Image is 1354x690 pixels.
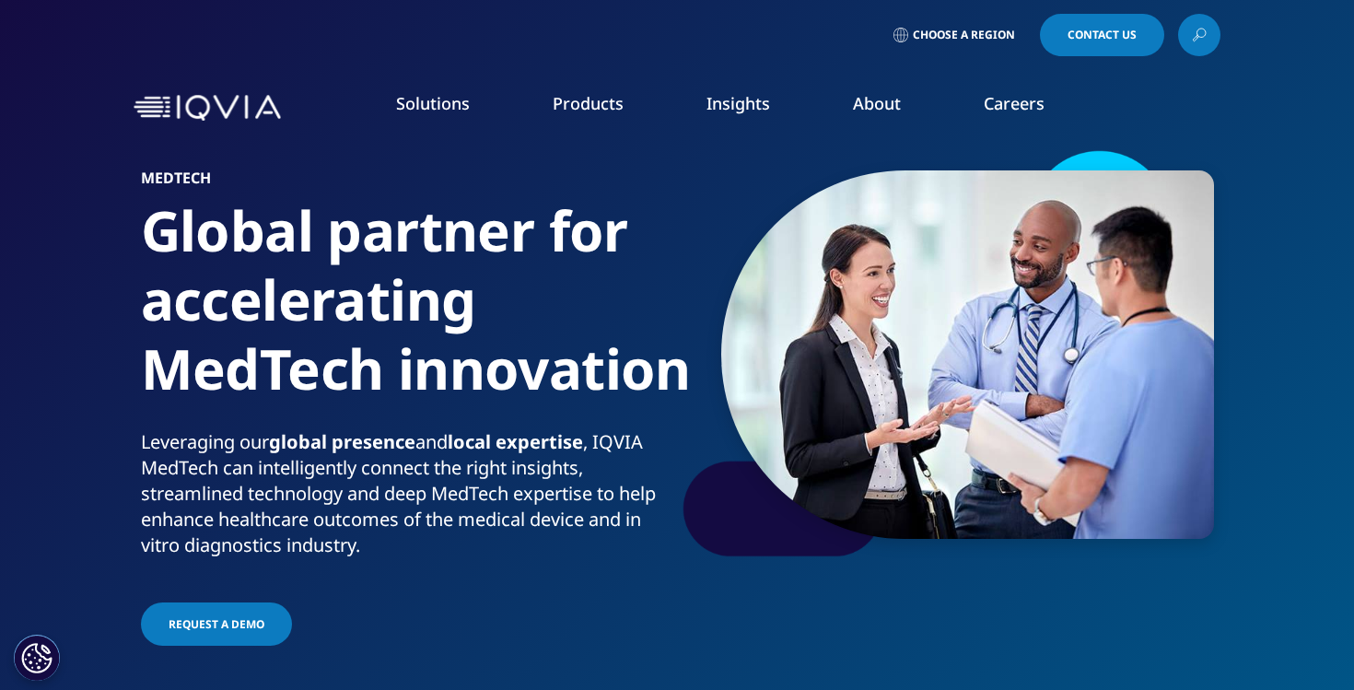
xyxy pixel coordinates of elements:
[169,616,264,632] span: Request a demo
[288,64,1220,151] nav: Primary
[1068,29,1137,41] span: Contact Us
[269,429,415,454] strong: global presence
[141,429,671,569] p: Leveraging our and , IQVIA MedTech can intelligently connect the right insights, streamlined tech...
[134,95,281,122] img: IQVIA Healthcare Information Technology and Pharma Clinical Research Company
[853,92,901,114] a: About
[721,170,1214,539] img: 500_custom-photo_sales-professional-talking-to-medical-staff.jpg
[553,92,624,114] a: Products
[141,602,292,646] a: Request a demo
[14,635,60,681] button: Cookie 设置
[984,92,1045,114] a: Careers
[706,92,770,114] a: Insights
[1040,14,1164,56] a: Contact Us
[396,92,470,114] a: Solutions
[448,429,583,454] strong: local expertise
[141,170,671,196] h6: MedTech
[913,28,1015,42] span: Choose a Region
[141,196,671,429] h1: Global partner for accelerating MedTech innovation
